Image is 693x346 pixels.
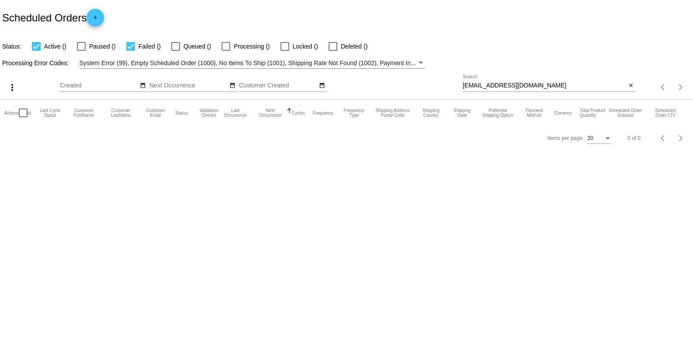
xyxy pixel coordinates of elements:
button: Change sorting for CustomerEmail [143,108,168,118]
mat-icon: date_range [140,82,146,89]
button: Change sorting for Status [176,110,188,115]
button: Change sorting for FrequencyType [341,108,367,118]
span: Processing () [234,41,270,52]
button: Change sorting for NextOccurrenceUtc [256,108,284,118]
mat-icon: date_range [229,82,236,89]
span: Status: [2,43,21,50]
button: Change sorting for CustomerFirstName [69,108,98,118]
mat-select: Items per page: [587,136,612,142]
button: Change sorting for Cycles [292,110,305,115]
button: Next page [672,78,690,96]
button: Change sorting for PaymentMethod.Type [522,108,547,118]
mat-header-cell: Total Product Quantity [580,100,608,126]
button: Change sorting for LifetimeValue [650,108,680,118]
mat-header-cell: Validation Checks [196,100,222,126]
mat-icon: close [628,82,634,89]
button: Next page [672,129,690,147]
span: Deleted () [341,41,367,52]
mat-icon: date_range [319,82,325,89]
div: 0 of 0 [627,135,641,141]
button: Change sorting for Subtotal [608,108,642,118]
span: Queued () [184,41,211,52]
span: 20 [587,135,593,141]
button: Change sorting for CustomerLastName [106,108,135,118]
button: Change sorting for Id [28,110,31,115]
span: Locked () [293,41,318,52]
mat-icon: add [90,14,100,25]
button: Change sorting for LastOccurrenceUtc [222,108,249,118]
span: Active () [44,41,66,52]
button: Previous page [655,78,672,96]
button: Change sorting for ShippingPostcode [374,108,411,118]
mat-header-cell: Actions [4,100,19,126]
span: Paused () [89,41,116,52]
span: Failed () [139,41,161,52]
input: Next Occurrence [149,82,228,89]
input: Search [463,82,626,89]
button: Change sorting for ShippingState [451,108,473,118]
button: Change sorting for ShippingCountry [419,108,443,118]
mat-icon: more_vert [7,82,17,93]
button: Change sorting for CurrencyIso [554,110,572,115]
input: Customer Created [239,82,318,89]
mat-select: Filter by Processing Error Codes [80,58,425,69]
button: Previous page [655,129,672,147]
h2: Scheduled Orders [2,9,104,26]
span: Processing Error Codes: [2,59,69,66]
button: Change sorting for LastProcessingCycleId [39,108,61,118]
button: Change sorting for PreferredShippingOption [481,108,514,118]
button: Change sorting for Frequency [313,110,333,115]
button: Clear [626,81,635,91]
div: Items per page: [547,135,584,141]
input: Created [60,82,139,89]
